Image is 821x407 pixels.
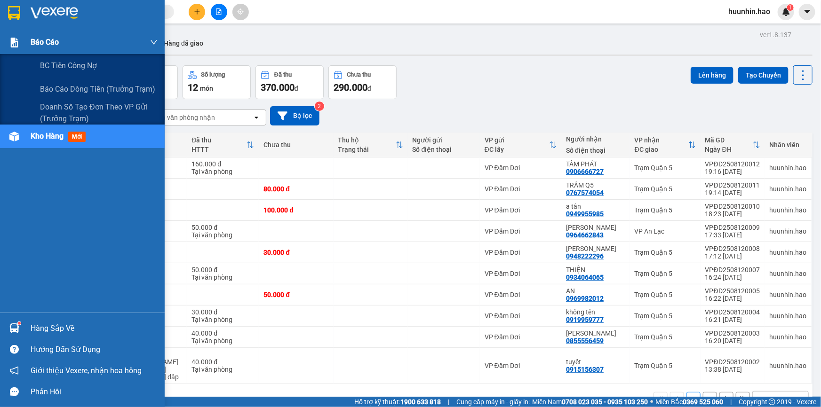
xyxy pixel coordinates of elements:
[31,321,158,336] div: Hàng sắp về
[31,365,142,376] span: Giới thiệu Vexere, nhận hoa hồng
[255,65,324,99] button: Đã thu370.000đ
[635,206,696,214] div: Trạm Quận 5
[562,398,648,406] strong: 0708 023 035 - 0935 103 250
[10,387,19,396] span: message
[191,274,254,281] div: Tại văn phòng
[485,227,557,235] div: VP Đầm Dơi
[635,227,696,235] div: VP An Lạc
[232,4,249,20] button: aim
[191,337,254,344] div: Tại văn phòng
[413,146,475,153] div: Số điện thoại
[635,249,696,256] div: Trạm Quận 5
[705,266,760,274] div: VPĐD2508120007
[566,160,625,168] div: TÂM PHÁT
[566,295,604,302] div: 0969982012
[191,358,254,366] div: 40.000 đ
[705,366,760,373] div: 13:38 [DATE]
[705,245,760,252] div: VPĐD2508120008
[789,4,792,11] span: 1
[770,185,807,193] div: huunhin.hao
[566,274,604,281] div: 0934064065
[191,168,254,175] div: Tại văn phòng
[194,8,200,15] span: plus
[770,227,807,235] div: huunhin.hao
[274,71,292,78] div: Đã thu
[566,245,625,252] div: TINA
[566,189,604,196] div: 0767574054
[705,181,760,189] div: VPĐD2508120011
[705,203,760,210] div: VPĐD2508120010
[201,71,225,78] div: Số lượng
[263,185,328,193] div: 80.000 đ
[760,30,791,40] div: ver 1.8.137
[795,395,803,403] svg: open
[705,329,760,337] div: VPĐD2508120003
[88,35,393,47] li: Hotline: 02839552959
[635,291,696,298] div: Trạm Quận 5
[191,329,254,337] div: 40.000 đ
[191,146,247,153] div: HTTT
[191,160,254,168] div: 160.000 đ
[787,4,794,11] sup: 1
[334,133,408,157] th: Toggle SortBy
[485,206,557,214] div: VP Đầm Dơi
[635,185,696,193] div: Trạm Quận 5
[705,358,760,366] div: VPĐD2508120002
[705,308,760,316] div: VPĐD2508120004
[485,185,557,193] div: VP Đầm Dơi
[705,287,760,295] div: VPĐD2508120005
[566,329,625,337] div: PHÚC THANH
[191,224,254,231] div: 50.000 đ
[705,168,760,175] div: 19:16 [DATE]
[769,399,775,405] span: copyright
[191,316,254,323] div: Tại văn phòng
[261,82,295,93] span: 370.000
[566,147,625,154] div: Số điện thoại
[566,287,625,295] div: AN
[758,394,788,404] div: 10 / trang
[738,67,789,84] button: Tạo Chuyến
[566,181,625,189] div: TRÂM Q5
[150,113,215,122] div: Chọn văn phòng nhận
[263,206,328,214] div: 100.000 đ
[367,85,371,92] span: đ
[770,206,807,214] div: huunhin.hao
[263,249,328,256] div: 30.000 đ
[566,337,604,344] div: 0855556459
[485,249,557,256] div: VP Đầm Dơi
[12,68,113,84] b: GỬI : VP Đầm Dơi
[635,362,696,369] div: Trạm Quận 5
[566,366,604,373] div: 0915156307
[338,146,396,153] div: Trạng thái
[770,164,807,172] div: huunhin.hao
[183,65,251,99] button: Số lượng12món
[334,82,367,93] span: 290.000
[701,133,765,157] th: Toggle SortBy
[799,4,815,20] button: caret-down
[566,203,625,210] div: a tân
[263,291,328,298] div: 50.000 đ
[328,65,397,99] button: Chưa thu290.000đ
[485,146,549,153] div: ĐC lấy
[730,397,732,407] span: |
[705,316,760,323] div: 16:21 [DATE]
[270,106,319,125] button: Bộ lọc
[448,397,449,407] span: |
[532,397,648,407] span: Miền Nam
[705,231,760,239] div: 17:33 [DATE]
[635,146,688,153] div: ĐC giao
[456,397,530,407] span: Cung cấp máy in - giấy in:
[485,164,557,172] div: VP Đầm Dơi
[703,392,717,406] button: 2
[12,12,59,59] img: logo.jpg
[400,398,441,406] strong: 1900 633 818
[705,337,760,344] div: 16:20 [DATE]
[770,362,807,369] div: huunhin.hao
[485,136,549,144] div: VP gửi
[635,333,696,341] div: Trạm Quận 5
[40,60,97,71] span: BC tiền công nợ
[191,231,254,239] div: Tại văn phòng
[566,135,625,143] div: Người nhận
[88,23,393,35] li: 26 Phó Cơ Điều, Phường 12
[705,146,753,153] div: Ngày ĐH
